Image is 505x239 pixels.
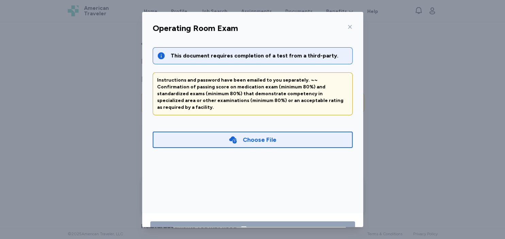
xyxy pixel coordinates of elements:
[157,77,348,111] div: Instructions and password have been emailed to you separately. ~~ Confirmation of passing score o...
[243,135,276,144] div: Choose File
[150,221,355,238] button: Save
[153,23,238,34] div: Operating Room Exam
[171,52,348,60] div: This document requires completion of a test from a third-party.
[251,225,265,234] div: Save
